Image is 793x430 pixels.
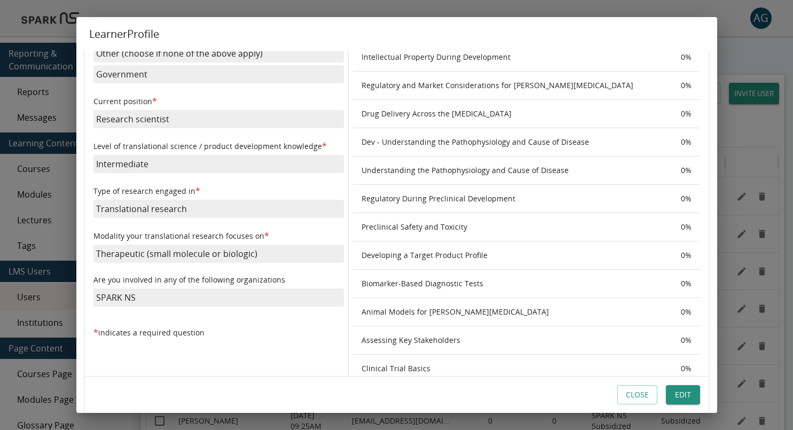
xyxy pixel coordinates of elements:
[353,100,672,128] th: Drug Delivery Across the [MEDICAL_DATA]
[672,326,700,355] th: 0 %
[93,65,344,83] p: Government
[353,355,672,383] th: Clinical Trial Basics
[672,43,700,72] th: 0 %
[353,157,672,185] th: Understanding the Pathophysiology and Cause of Disease
[353,298,672,326] th: Animal Models for [PERSON_NAME][MEDICAL_DATA]
[353,43,672,72] th: Intellectual Property During Development
[672,128,700,157] th: 0 %
[617,385,657,405] button: Close
[672,355,700,383] th: 0 %
[672,241,700,270] th: 0 %
[93,44,344,62] p: Other (choose if none of the above apply)
[353,270,672,298] th: Biomarker-Based Diagnostic Tests
[666,385,700,405] button: Edit
[93,184,344,197] h6: Type of research engaged in
[93,229,344,242] h6: Modality your translational research focuses on
[672,100,700,128] th: 0 %
[93,95,344,107] h6: Current position
[93,245,344,263] p: Therapeutic (small molecule or biologic)
[672,298,700,326] th: 0 %
[93,318,344,347] h6: indicates a required question
[93,155,344,173] p: Intermediate
[672,213,700,241] th: 0 %
[672,157,700,185] th: 0 %
[93,288,344,307] p: SPARK NS
[672,270,700,298] th: 0 %
[93,110,344,128] p: Research scientist
[353,185,672,213] th: Regulatory During Preclinical Development
[672,72,700,100] th: 0 %
[93,274,344,286] h6: Are you involved in any of the following organizations
[353,213,672,241] th: Preclinical Safety and Toxicity
[93,139,344,152] h6: Level of translational science / product development knowledge
[93,200,344,218] p: Translational research
[353,72,672,100] th: Regulatory and Market Considerations for [PERSON_NAME][MEDICAL_DATA]
[353,241,672,270] th: Developing a Target Product Profile
[353,128,672,157] th: Dev - Understanding the Pathophysiology and Cause of Disease
[353,326,672,355] th: Assessing Key Stakeholders
[672,185,700,213] th: 0 %
[76,17,717,51] h2: Learner Profile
